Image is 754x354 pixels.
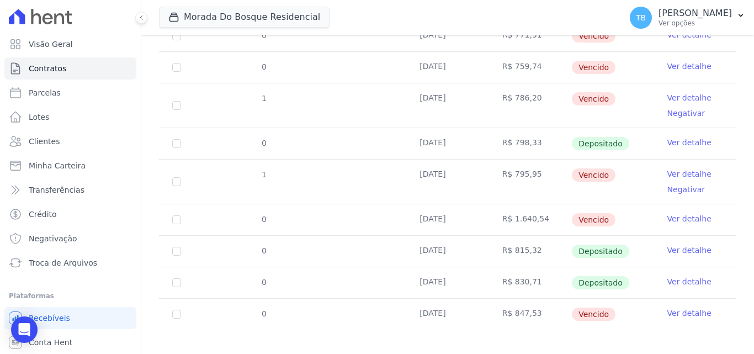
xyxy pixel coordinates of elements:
td: R$ 815,32 [489,236,571,267]
td: R$ 786,20 [489,83,571,128]
a: Parcelas [4,82,136,104]
span: Depositado [572,137,629,150]
span: 0 [261,215,267,224]
span: Vencido [572,308,615,321]
div: Open Intercom Messenger [11,316,38,343]
a: Negativar [667,185,705,194]
a: Crédito [4,203,136,225]
span: 0 [261,139,267,147]
span: Minha Carteira [29,160,86,171]
p: [PERSON_NAME] [659,8,732,19]
a: Troca de Arquivos [4,252,136,274]
span: Transferências [29,184,84,196]
td: R$ 795,95 [489,160,571,204]
a: Transferências [4,179,136,201]
span: Visão Geral [29,39,73,50]
input: Só é possível selecionar pagamentos em aberto [172,139,181,148]
input: default [172,215,181,224]
td: [DATE] [406,128,488,159]
button: Morada Do Bosque Residencial [159,7,330,28]
a: Ver detalhe [667,137,711,148]
input: default [172,177,181,186]
span: 1 [261,170,267,179]
input: Só é possível selecionar pagamentos em aberto [172,278,181,287]
a: Contratos [4,57,136,80]
span: 0 [261,246,267,255]
td: R$ 1.640,54 [489,204,571,235]
td: [DATE] [406,267,488,298]
span: TB [636,14,646,22]
a: Ver detalhe [667,245,711,256]
td: [DATE] [406,20,488,51]
a: Ver detalhe [667,276,711,287]
span: Vencido [572,168,615,182]
span: Clientes [29,136,60,147]
td: [DATE] [406,204,488,235]
a: Recebíveis [4,307,136,329]
td: [DATE] [406,52,488,83]
a: Ver detalhe [667,168,711,179]
a: Visão Geral [4,33,136,55]
span: Vencido [572,61,615,74]
input: default [172,63,181,72]
span: Depositado [572,276,629,289]
a: Ver detalhe [667,61,711,72]
input: Só é possível selecionar pagamentos em aberto [172,247,181,256]
a: Ver detalhe [667,92,711,103]
input: default [172,101,181,110]
span: Lotes [29,112,50,123]
td: R$ 759,74 [489,52,571,83]
a: Clientes [4,130,136,152]
span: Negativação [29,233,77,244]
a: Negativação [4,228,136,250]
span: 0 [261,62,267,71]
a: Ver detalhe [667,213,711,224]
td: R$ 798,33 [489,128,571,159]
a: Ver detalhe [667,308,711,319]
span: Depositado [572,245,629,258]
span: Parcelas [29,87,61,98]
span: Vencido [572,92,615,105]
a: Minha Carteira [4,155,136,177]
span: 0 [261,278,267,287]
span: Contratos [29,63,66,74]
span: Conta Hent [29,337,72,348]
a: Negativar [667,109,705,118]
td: R$ 830,71 [489,267,571,298]
span: Recebíveis [29,313,70,324]
td: [DATE] [406,299,488,330]
td: [DATE] [406,160,488,204]
span: Crédito [29,209,57,220]
input: default [172,31,181,40]
p: Ver opções [659,19,732,28]
span: 1 [261,94,267,103]
button: TB [PERSON_NAME] Ver opções [621,2,754,33]
td: R$ 847,53 [489,299,571,330]
td: [DATE] [406,83,488,128]
span: Vencido [572,29,615,43]
span: Troca de Arquivos [29,257,97,268]
input: default [172,310,181,319]
span: 0 [261,309,267,318]
a: Lotes [4,106,136,128]
a: Conta Hent [4,331,136,353]
span: Vencido [572,213,615,226]
div: Plataformas [9,289,132,303]
td: R$ 771,51 [489,20,571,51]
td: [DATE] [406,236,488,267]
